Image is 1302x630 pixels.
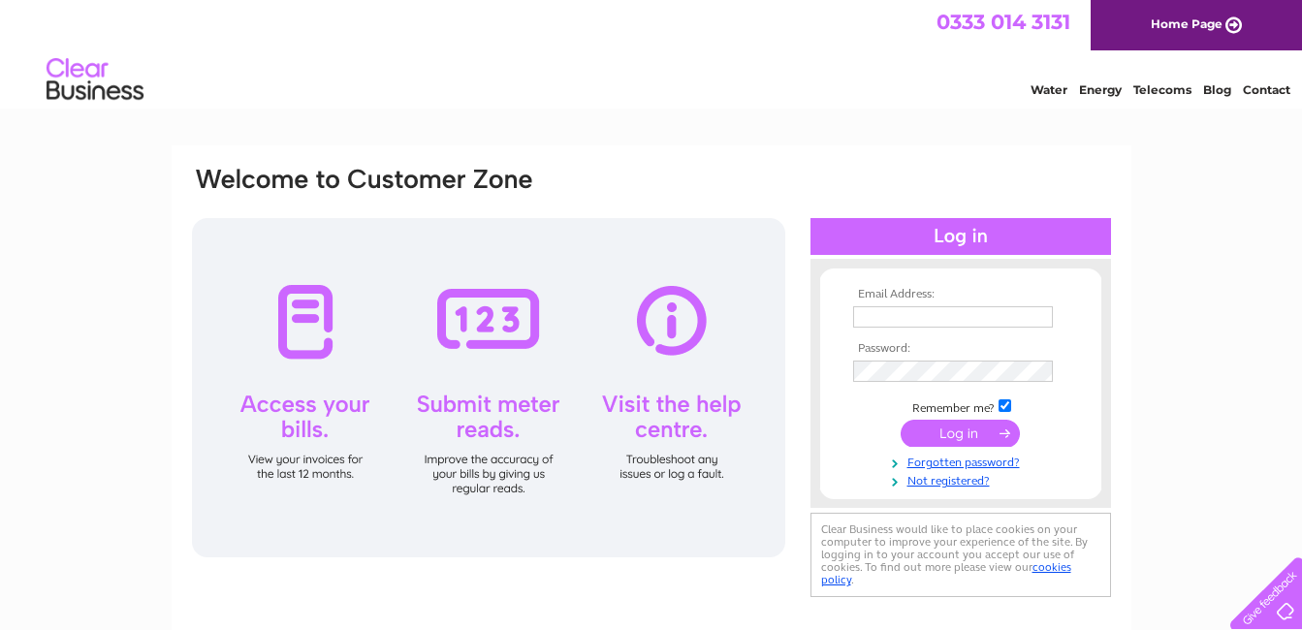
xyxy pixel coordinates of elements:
[46,50,144,110] img: logo.png
[194,11,1110,94] div: Clear Business is a trading name of Verastar Limited (registered in [GEOGRAPHIC_DATA] No. 3667643...
[848,396,1073,416] td: Remember me?
[901,420,1020,447] input: Submit
[821,560,1071,586] a: cookies policy
[853,452,1073,470] a: Forgotten password?
[848,342,1073,356] th: Password:
[1133,82,1191,97] a: Telecoms
[1031,82,1067,97] a: Water
[1243,82,1290,97] a: Contact
[1203,82,1231,97] a: Blog
[810,513,1111,597] div: Clear Business would like to place cookies on your computer to improve your experience of the sit...
[1079,82,1122,97] a: Energy
[848,288,1073,301] th: Email Address:
[937,10,1070,34] a: 0333 014 3131
[853,470,1073,488] a: Not registered?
